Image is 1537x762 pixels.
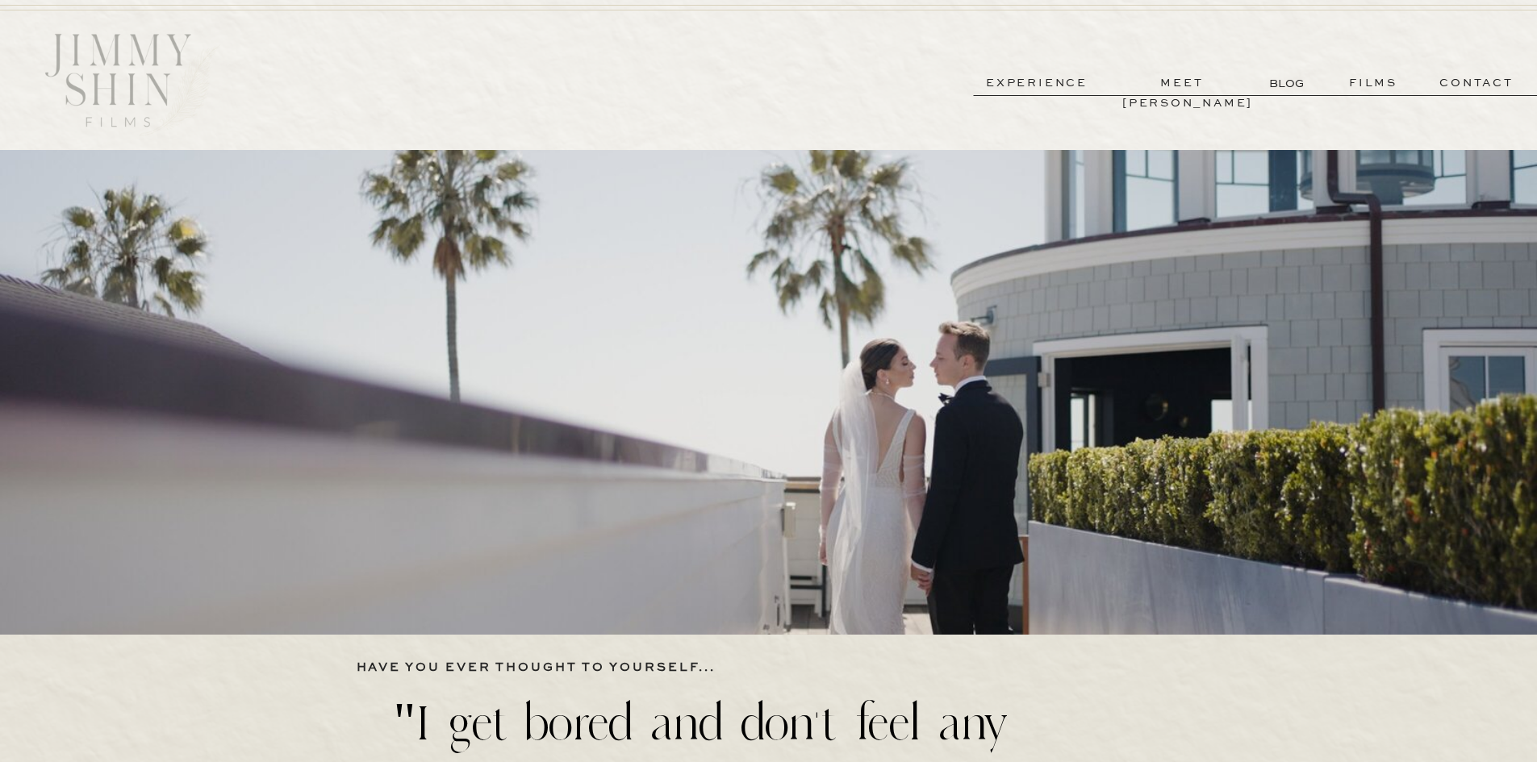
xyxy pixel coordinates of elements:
[977,73,1096,92] a: experience
[357,662,716,673] b: have you ever thought to yourself...
[1122,73,1242,92] a: meet [PERSON_NAME]
[1418,73,1535,92] a: contact
[1334,73,1413,92] a: films
[1269,74,1305,91] a: BLOG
